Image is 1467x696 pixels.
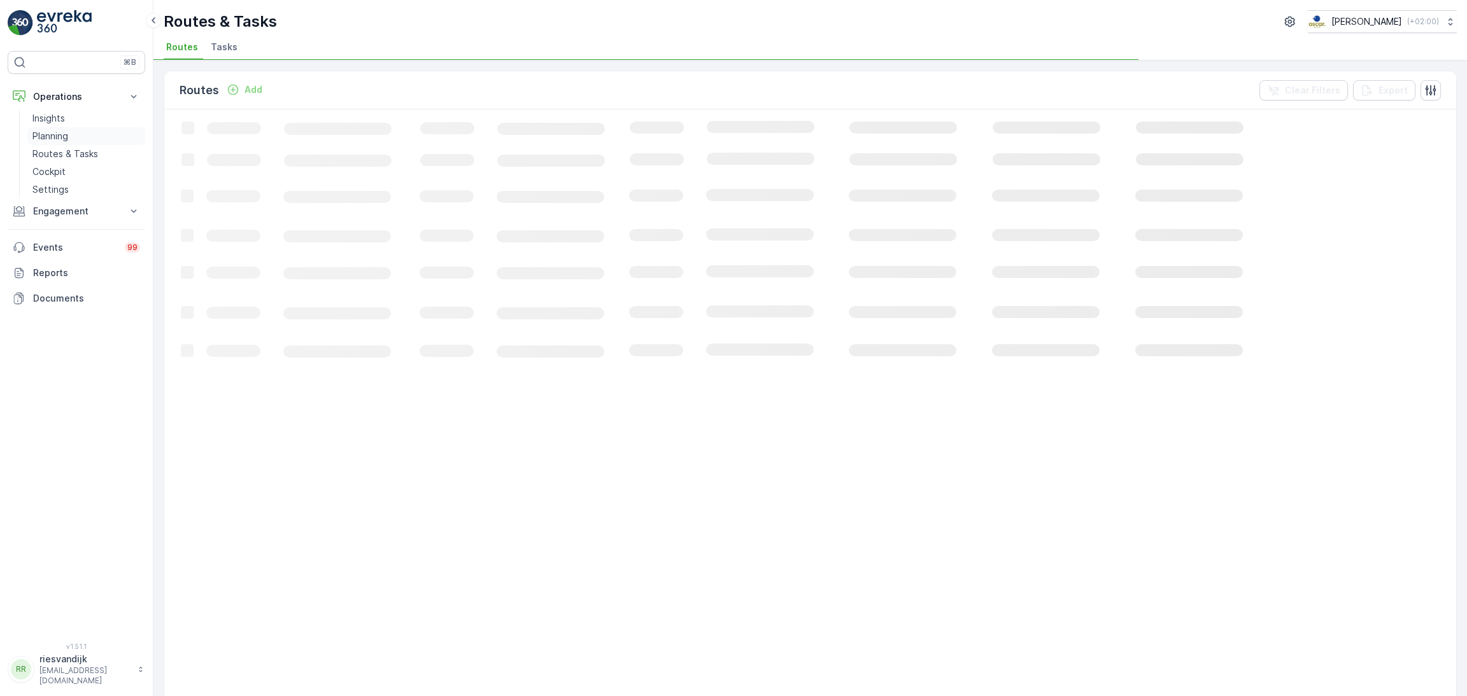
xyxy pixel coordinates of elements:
p: Reports [33,267,140,279]
button: RRriesvandijk[EMAIL_ADDRESS][DOMAIN_NAME] [8,653,145,686]
p: Export [1378,84,1408,97]
a: Reports [8,260,145,286]
span: Tasks [211,41,237,53]
span: v 1.51.1 [8,643,145,650]
a: Insights [27,109,145,127]
p: ( +02:00 ) [1407,17,1439,27]
a: Documents [8,286,145,311]
p: Planning [32,130,68,143]
a: Settings [27,181,145,198]
img: logo_light-DOdMpM7g.png [37,10,92,36]
button: Clear Filters [1259,80,1348,101]
a: Routes & Tasks [27,145,145,163]
a: Cockpit [27,163,145,181]
p: Insights [32,112,65,125]
p: Engagement [33,205,120,218]
p: riesvandijk [39,653,131,665]
button: [PERSON_NAME](+02:00) [1308,10,1457,33]
p: Documents [33,292,140,305]
p: Routes [180,81,219,99]
button: Operations [8,84,145,109]
img: logo [8,10,33,36]
p: Add [244,83,262,96]
p: Operations [33,90,120,103]
div: RR [11,659,31,679]
p: [PERSON_NAME] [1331,15,1402,28]
a: Events99 [8,235,145,260]
p: [EMAIL_ADDRESS][DOMAIN_NAME] [39,665,131,686]
a: Planning [27,127,145,145]
p: Routes & Tasks [164,11,277,32]
button: Export [1353,80,1415,101]
img: basis-logo_rgb2x.png [1308,15,1326,29]
p: ⌘B [124,57,136,67]
p: Events [33,241,117,254]
span: Routes [166,41,198,53]
p: Settings [32,183,69,196]
button: Engagement [8,198,145,224]
p: Cockpit [32,165,66,178]
p: 99 [127,242,138,253]
button: Add [222,82,267,97]
p: Routes & Tasks [32,148,98,160]
p: Clear Filters [1285,84,1340,97]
